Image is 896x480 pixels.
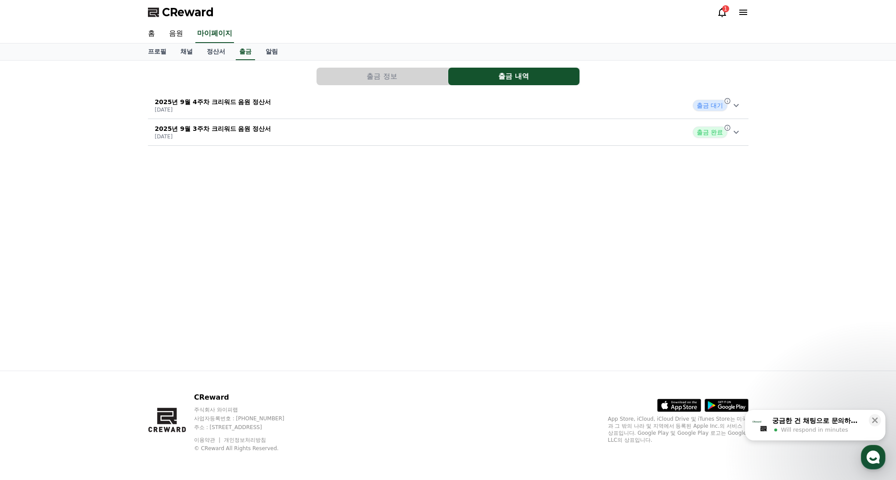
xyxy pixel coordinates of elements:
[608,415,748,444] p: App Store, iCloud, iCloud Drive 및 iTunes Store는 미국과 그 밖의 나라 및 지역에서 등록된 Apple Inc.의 서비스 상표입니다. Goo...
[148,5,214,19] a: CReward
[693,100,727,111] span: 출금 대기
[148,92,748,119] button: 2025년 9월 4주차 크리워드 음원 정산서 [DATE] 출금 대기
[194,392,301,403] p: CReward
[141,25,162,43] a: 홈
[162,5,214,19] span: CReward
[194,406,301,413] p: 주식회사 와이피랩
[259,43,285,60] a: 알림
[173,43,200,60] a: 채널
[200,43,232,60] a: 정산서
[194,445,301,452] p: © CReward All Rights Reserved.
[155,97,271,106] p: 2025년 9월 4주차 크리워드 음원 정산서
[224,437,266,443] a: 개인정보처리방침
[194,437,222,443] a: 이용약관
[717,7,727,18] a: 1
[155,106,271,113] p: [DATE]
[317,68,448,85] button: 출금 정보
[722,5,729,12] div: 1
[195,25,234,43] a: 마이페이지
[162,25,190,43] a: 음원
[155,133,271,140] p: [DATE]
[448,68,579,85] button: 출금 내역
[236,43,255,60] a: 출금
[194,424,301,431] p: 주소 : [STREET_ADDRESS]
[155,124,271,133] p: 2025년 9월 3주차 크리워드 음원 정산서
[194,415,301,422] p: 사업자등록번호 : [PHONE_NUMBER]
[148,119,748,146] button: 2025년 9월 3주차 크리워드 음원 정산서 [DATE] 출금 완료
[141,43,173,60] a: 프로필
[693,126,727,138] span: 출금 완료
